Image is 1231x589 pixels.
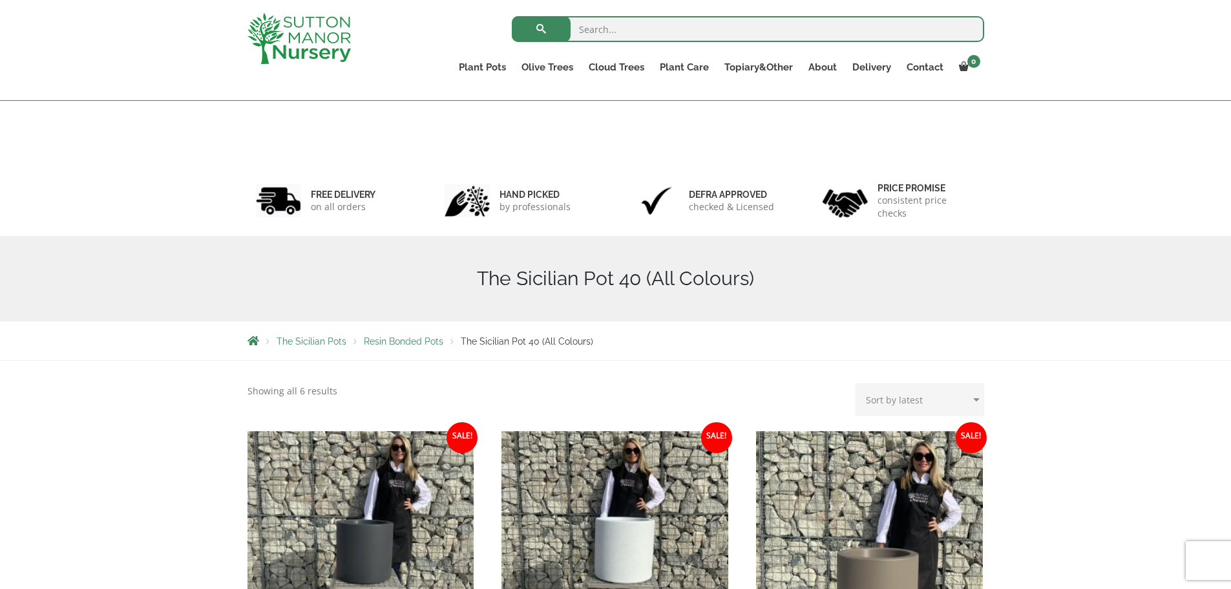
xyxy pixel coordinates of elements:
a: Topiary&Other [717,58,801,76]
input: Search... [512,16,984,42]
p: consistent price checks [878,194,976,220]
span: Sale! [701,422,732,453]
p: Showing all 6 results [247,383,337,399]
h6: Price promise [878,182,976,194]
img: 1.jpg [256,184,301,217]
select: Shop order [856,383,984,416]
img: 3.jpg [634,184,679,217]
a: The Sicilian Pots [277,336,346,347]
a: About [801,58,845,76]
a: Plant Care [652,58,717,76]
a: Cloud Trees [581,58,652,76]
p: on all orders [311,200,375,213]
img: 4.jpg [823,181,868,220]
img: logo [247,13,351,64]
h1: The Sicilian Pot 40 (All Colours) [247,267,984,290]
span: Sale! [956,422,987,453]
span: The Sicilian Pot 40 (All Colours) [461,336,593,347]
span: 0 [967,55,980,68]
h6: hand picked [500,189,571,200]
nav: Breadcrumbs [247,336,984,346]
a: Olive Trees [514,58,581,76]
a: Contact [899,58,951,76]
a: Plant Pots [451,58,514,76]
img: 2.jpg [445,184,490,217]
span: Sale! [447,422,478,453]
h6: Defra approved [689,189,774,200]
a: 0 [951,58,984,76]
h6: FREE DELIVERY [311,189,375,200]
a: Resin Bonded Pots [364,336,443,347]
p: checked & Licensed [689,200,774,213]
p: by professionals [500,200,571,213]
a: Delivery [845,58,899,76]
